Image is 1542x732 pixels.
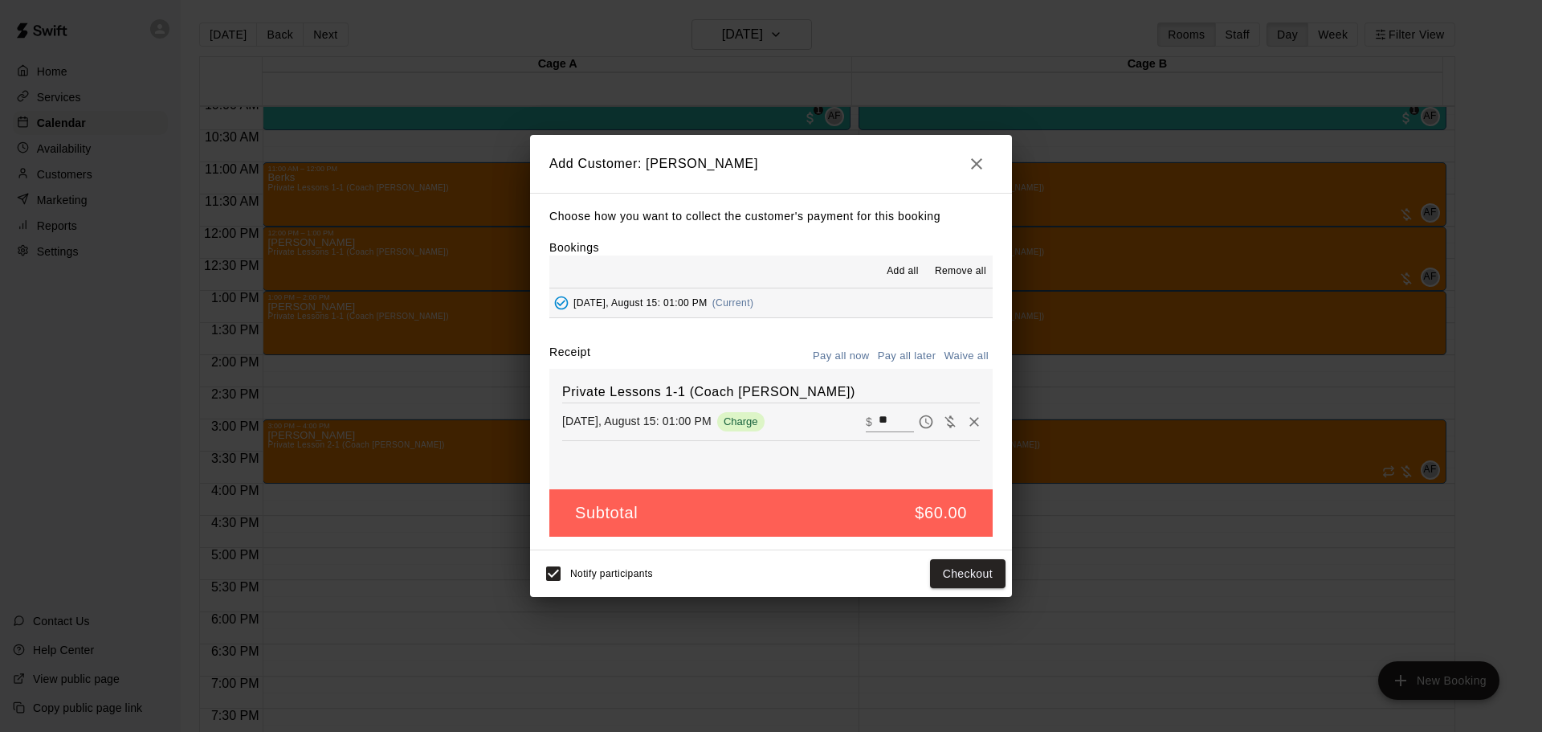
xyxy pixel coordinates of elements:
span: Remove all [935,264,986,280]
p: [DATE], August 15: 01:00 PM [562,413,712,429]
span: (Current) [712,297,754,309]
button: Remove [962,410,986,434]
button: Waive all [940,344,993,369]
label: Bookings [549,241,599,254]
h2: Add Customer: [PERSON_NAME] [530,135,1012,193]
button: Added - Collect Payment[DATE], August 15: 01:00 PM(Current) [549,288,993,318]
label: Receipt [549,344,590,369]
span: Notify participants [570,568,653,579]
button: Add all [877,259,928,284]
h6: Private Lessons 1-1 (Coach [PERSON_NAME]) [562,382,980,403]
button: Checkout [930,559,1006,589]
h5: Subtotal [575,502,638,524]
span: Charge [717,415,765,427]
span: [DATE], August 15: 01:00 PM [573,297,708,309]
span: Pay later [914,414,938,427]
button: Remove all [928,259,993,284]
span: Waive payment [938,414,962,427]
span: Add all [887,264,919,280]
p: Choose how you want to collect the customer's payment for this booking [549,207,993,227]
button: Added - Collect Payment [549,291,573,315]
p: $ [866,414,872,430]
button: Pay all later [874,344,940,369]
button: Pay all now [809,344,874,369]
h5: $60.00 [915,502,967,524]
